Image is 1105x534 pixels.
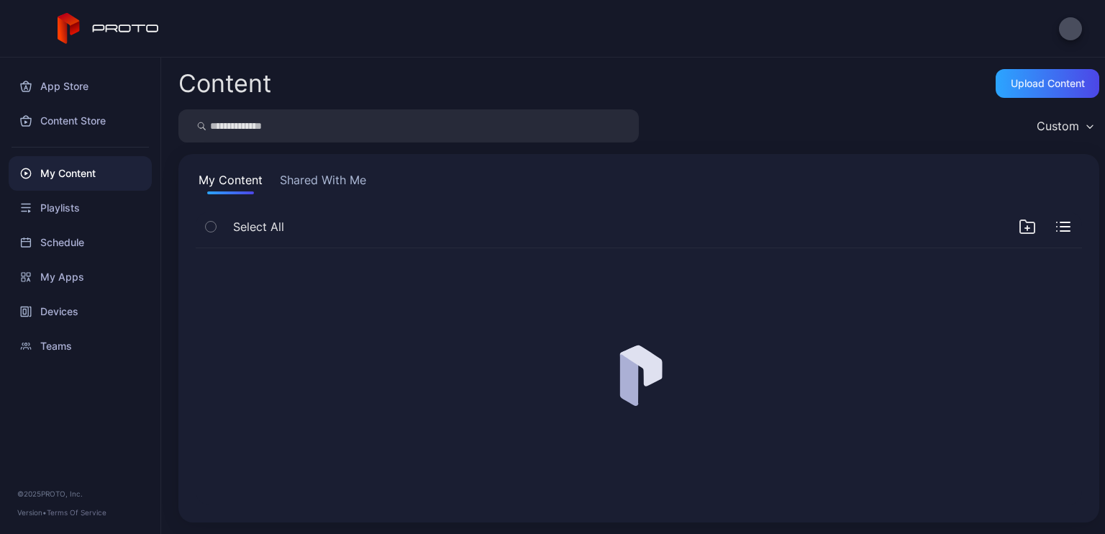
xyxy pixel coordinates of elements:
[9,69,152,104] a: App Store
[196,171,265,194] button: My Content
[9,260,152,294] a: My Apps
[17,488,143,499] div: © 2025 PROTO, Inc.
[1029,109,1099,142] button: Custom
[233,218,284,235] span: Select All
[9,104,152,138] a: Content Store
[9,225,152,260] a: Schedule
[9,294,152,329] a: Devices
[277,171,369,194] button: Shared With Me
[1011,78,1085,89] div: Upload Content
[9,156,152,191] a: My Content
[1037,119,1079,133] div: Custom
[178,71,271,96] div: Content
[47,508,106,517] a: Terms Of Service
[996,69,1099,98] button: Upload Content
[9,329,152,363] a: Teams
[9,191,152,225] a: Playlists
[17,508,47,517] span: Version •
